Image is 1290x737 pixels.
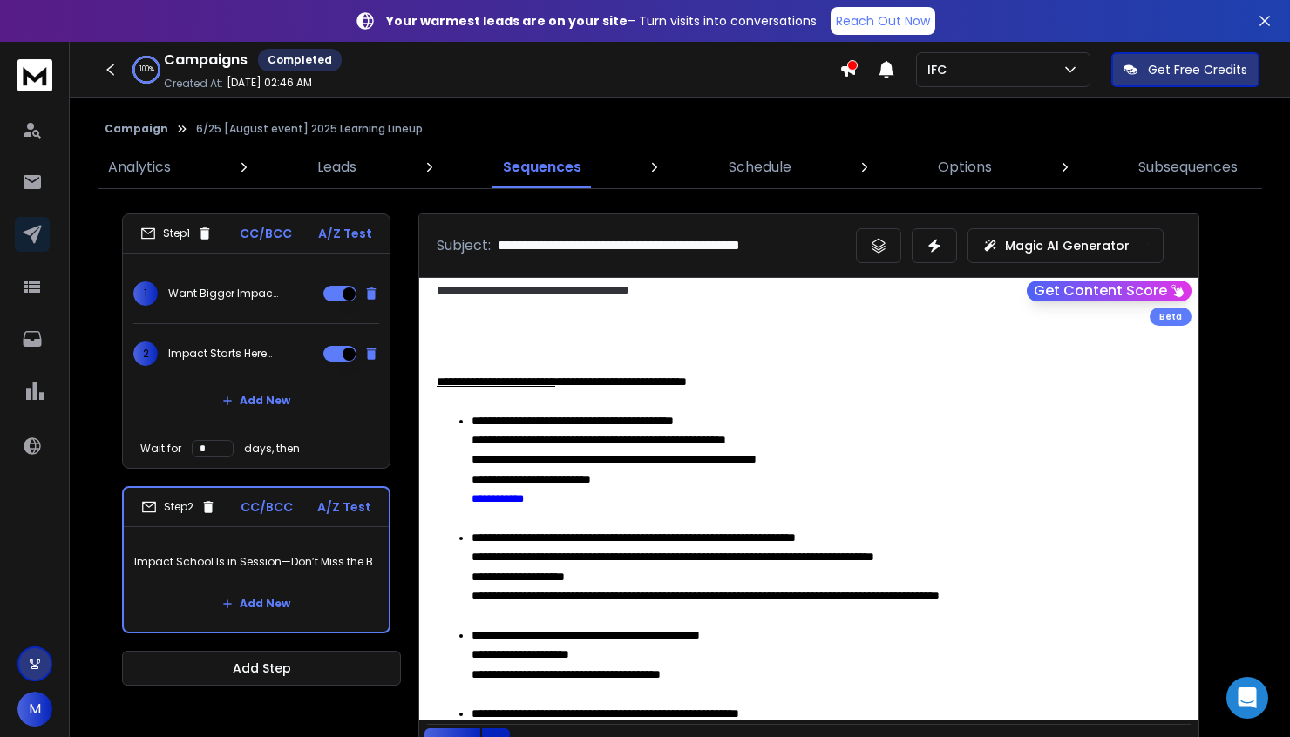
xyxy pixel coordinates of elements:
p: Impact Starts Here—What Will You Learn Next? [168,347,280,361]
p: IFC [927,61,954,78]
p: Magic AI Generator [1005,237,1130,254]
li: Step2CC/BCCA/Z TestImpact School Is in Session—Don’t Miss the BusAdd New [122,486,390,633]
p: Schedule [729,157,791,178]
p: CC/BCC [241,498,293,516]
img: logo [17,59,52,91]
a: Leads [307,146,367,188]
a: Analytics [98,146,181,188]
a: Options [927,146,1002,188]
button: Get Content Score [1027,281,1192,301]
li: Step1CC/BCCA/Z Test1Want Bigger Impact? It Starts With the Right Training2Impact Starts Here—What... [122,213,390,469]
a: Subsequences [1128,146,1248,188]
a: Schedule [718,146,802,188]
a: Sequences [492,146,592,188]
p: Reach Out Now [836,12,930,30]
p: A/Z Test [318,225,372,242]
p: A/Z Test [317,498,371,516]
p: Sequences [503,157,581,178]
p: Want Bigger Impact? It Starts With the Right Training [168,287,280,301]
button: M [17,692,52,727]
button: Add Step [122,651,401,686]
div: Step 1 [140,226,213,241]
button: Add New [208,383,304,418]
p: days, then [244,442,300,456]
div: Step 2 [141,499,216,515]
p: – Turn visits into conversations [386,12,817,30]
p: [DATE] 02:46 AM [227,76,312,90]
p: Analytics [108,157,171,178]
p: Leads [317,157,356,178]
a: Reach Out Now [831,7,935,35]
span: 1 [133,281,158,306]
p: 6/25 [August event] 2025 Learning Lineup [196,122,423,136]
div: Beta [1150,308,1192,326]
p: CC/BCC [240,225,292,242]
button: Add New [208,586,304,621]
p: Get Free Credits [1148,61,1247,78]
p: Options [938,157,992,178]
p: Impact School Is in Session—Don’t Miss the Bus [134,538,378,586]
p: Subject: [437,235,491,256]
p: 100 % [139,64,154,75]
p: Created At: [164,77,223,91]
button: Get Free Credits [1111,52,1259,87]
button: Campaign [105,122,168,136]
p: Wait for [140,442,181,456]
button: Magic AI Generator [967,228,1164,263]
span: 2 [133,341,158,366]
p: Subsequences [1138,157,1238,178]
strong: Your warmest leads are on your site [386,12,628,30]
div: Open Intercom Messenger [1226,677,1268,719]
div: Completed [258,49,342,71]
h1: Campaigns [164,50,248,71]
